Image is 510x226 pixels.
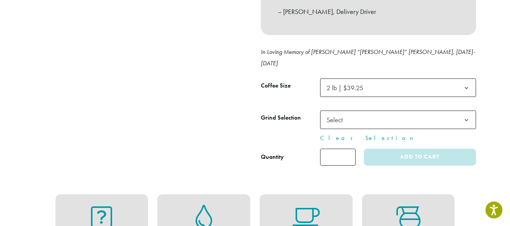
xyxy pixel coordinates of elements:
label: Coffee Size [261,80,320,91]
span: 2 lb | $39.25 [324,80,371,95]
span: 2 lb | $39.25 [327,83,363,92]
a: Clear Selection [320,134,476,143]
div: Quantity [261,152,284,161]
label: Grind Selection [261,112,320,123]
span: Select [320,111,476,129]
span: 2 lb | $39.25 [320,78,476,97]
span: Select [324,112,350,127]
button: Add to cart [364,149,476,166]
em: In Loving Memory of [PERSON_NAME] “[PERSON_NAME]” [PERSON_NAME], [DATE]-[DATE] [261,48,475,67]
p: – [PERSON_NAME], Delivery Driver [278,5,459,18]
input: Product quantity [320,149,356,166]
